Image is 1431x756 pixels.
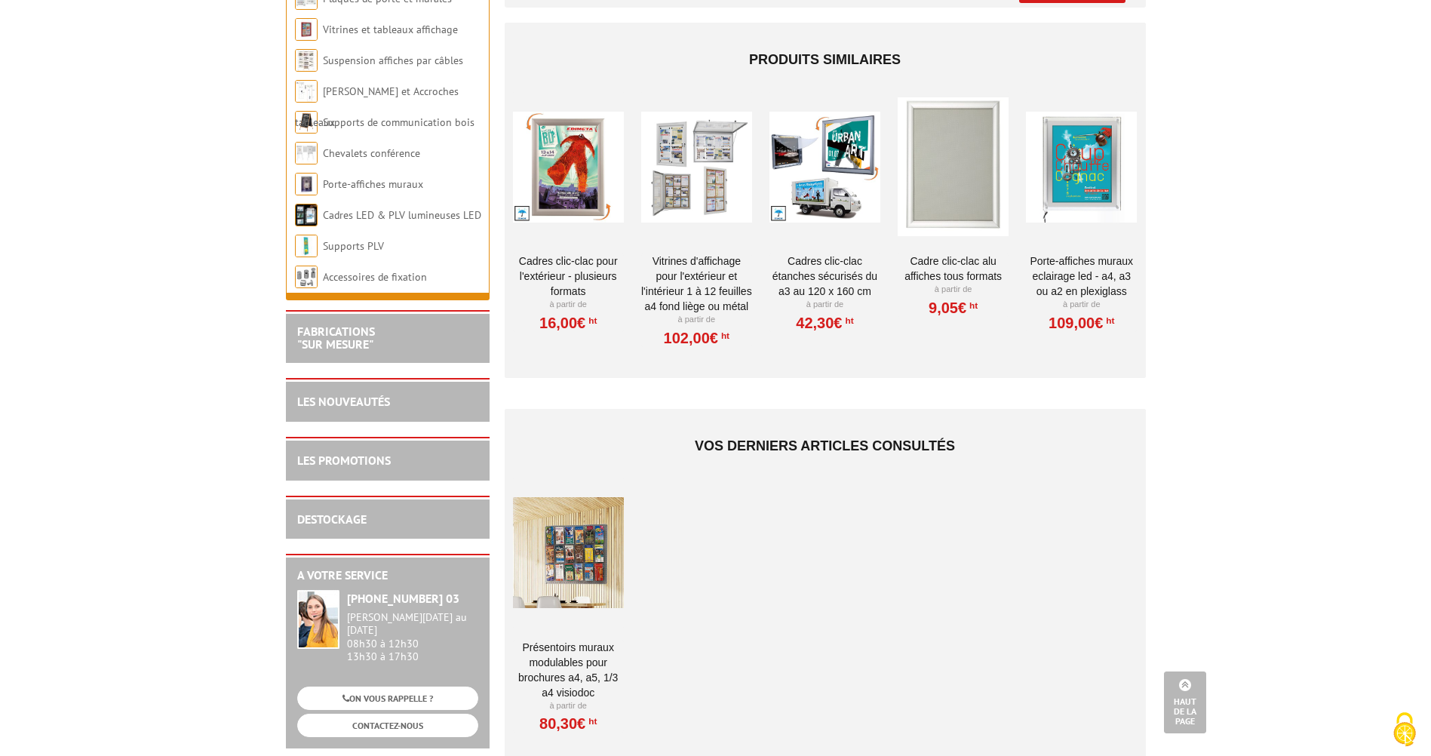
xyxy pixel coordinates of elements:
div: 08h30 à 12h30 13h30 à 17h30 [347,611,478,663]
a: Cadres LED & PLV lumineuses LED [323,208,481,222]
a: 102,00€HT [664,333,729,343]
img: Porte-affiches muraux [295,173,318,195]
a: 9,05€HT [929,303,978,312]
div: [PERSON_NAME][DATE] au [DATE] [347,611,478,637]
a: Cadre Clic-Clac Alu affiches tous formats [898,254,1009,284]
p: À partir de [898,284,1009,296]
button: Cookies (fenêtre modale) [1378,705,1431,756]
img: Accessoires de fixation [295,266,318,288]
a: Accessoires de fixation [323,270,427,284]
a: 80,30€HT [539,719,597,728]
sup: HT [718,330,729,341]
h2: A votre service [297,569,478,582]
a: Porte-Affiches Muraux Eclairage LED - A4, A3 ou A2 en plexiglass [1026,254,1137,299]
p: À partir de [513,299,624,311]
a: Suspension affiches par câbles [323,54,463,67]
a: 109,00€HT [1049,318,1114,327]
a: Porte-affiches muraux [323,177,423,191]
sup: HT [585,315,597,326]
sup: HT [843,315,854,326]
img: widget-service.jpg [297,590,339,649]
img: Cookies (fenêtre modale) [1386,711,1423,748]
a: Cadres Clic-Clac pour l'extérieur - PLUSIEURS FORMATS [513,254,624,299]
a: Cadres Clic-Clac étanches sécurisés du A3 au 120 x 160 cm [769,254,880,299]
p: À partir de [769,299,880,311]
strong: [PHONE_NUMBER] 03 [347,591,459,606]
p: À partir de [641,314,752,326]
a: 16,00€HT [539,318,597,327]
a: Supports de communication bois [323,115,474,129]
span: Vos derniers articles consultés [695,438,955,453]
img: Supports PLV [295,235,318,257]
a: DESTOCKAGE [297,512,367,527]
sup: HT [585,716,597,727]
a: CONTACTEZ-NOUS [297,714,478,737]
img: Vitrines et tableaux affichage [295,18,318,41]
img: Suspension affiches par câbles [295,49,318,72]
a: LES PROMOTIONS [297,453,391,468]
span: Produits similaires [749,52,901,67]
img: Cadres LED & PLV lumineuses LED [295,204,318,226]
a: Présentoirs muraux modulables pour brochures A4, A5, 1/3 A4 VISIODOC [513,640,624,700]
a: Supports PLV [323,239,384,253]
a: Haut de la page [1164,671,1206,733]
a: LES NOUVEAUTÉS [297,394,390,409]
img: Chevalets conférence [295,142,318,164]
sup: HT [1103,315,1114,326]
a: FABRICATIONS"Sur Mesure" [297,324,375,352]
sup: HT [966,300,978,311]
p: À partir de [513,700,624,712]
p: À partir de [1026,299,1137,311]
a: ON VOUS RAPPELLE ? [297,687,478,710]
img: Cimaises et Accroches tableaux [295,80,318,103]
a: Chevalets conférence [323,146,420,160]
a: Vitrines d'affichage pour l'extérieur et l'intérieur 1 à 12 feuilles A4 fond liège ou métal [641,254,752,314]
a: Vitrines et tableaux affichage [323,23,458,36]
a: 42,30€HT [796,318,853,327]
a: [PERSON_NAME] et Accroches tableaux [295,85,459,129]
